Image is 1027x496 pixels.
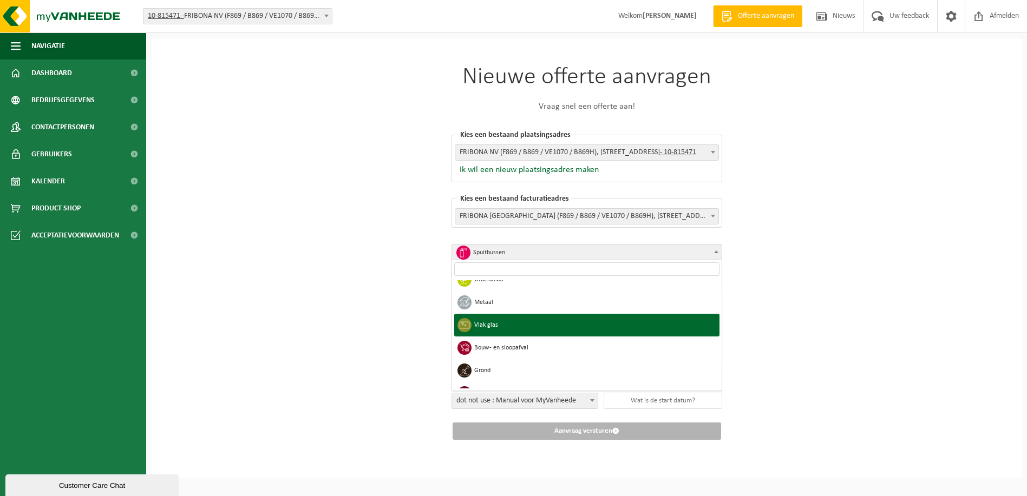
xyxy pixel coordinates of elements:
tcxspan: Call - 10-815471 via 3CX [660,148,696,156]
span: FRIBONA NV (F869 / B869 / VE1070 / B869H), VLIEGWEG 23, OOSTKAMP, 0405.186.123 - 10-815471 [455,208,719,224]
span: Spuitbussen [452,244,722,260]
span: Bouw- en sloopafval [474,345,714,351]
span: Gebruikers [31,141,72,168]
span: Kies een bestaand plaatsingsadres [457,131,573,139]
span: Metaal [474,299,714,306]
span: Bedrijfsgegevens [31,87,95,114]
iframe: chat widget [5,472,181,496]
span: Acceptatievoorwaarden [31,222,119,249]
h1: Nieuwe offerte aanvragen [452,65,722,89]
span: Spuitbussen [452,244,722,261]
span: 10-815471 - FRIBONA NV (F869 / B869 / VE1070 / B869H) - OOSTKAMP [143,8,332,24]
span: Navigatie [31,32,65,59]
input: Wat is de start datum? [604,393,722,409]
span: Spuitbussen [473,245,708,260]
span: 10-815471 - FRIBONA NV (F869 / B869 / VE1070 / B869H) - OOSTKAMP [143,9,332,24]
span: Kalender [31,168,65,195]
button: Ik wil een nieuw plaatsingsadres maken [455,164,599,175]
span: Dashboard [31,59,72,87]
span: Contactpersonen [31,114,94,141]
a: Offerte aanvragen [713,5,802,27]
span: Product Shop [31,195,81,222]
button: Aanvraag versturen [453,422,721,440]
span: Kies een bestaand facturatieadres [457,195,572,203]
tcxspan: Call 10-815471 - via 3CX [148,12,184,20]
strong: [PERSON_NAME] [643,12,697,20]
span: Grond [474,367,714,374]
span: dot not use : Manual voor MyVanheede [452,393,598,409]
span: FRIBONA NV (F869 / B869 / VE1070 / B869H), VLIEGWEG 23, OOSTKAMP - 10-815471 [455,145,718,160]
span: FRIBONA NV (F869 / B869 / VE1070 / B869H), VLIEGWEG 23, OOSTKAMP, 0405.186.123 - 10-815471 [455,209,718,224]
p: Vraag snel een offerte aan! [452,100,722,113]
span: dot not use : Manual voor MyVanheede [452,393,598,408]
span: Vlak glas [474,322,714,328]
span: FRIBONA NV (F869 / B869 / VE1070 / B869H), VLIEGWEG 23, OOSTKAMP - 10-815471 [455,144,719,161]
span: Offerte aanvragen [735,11,797,22]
